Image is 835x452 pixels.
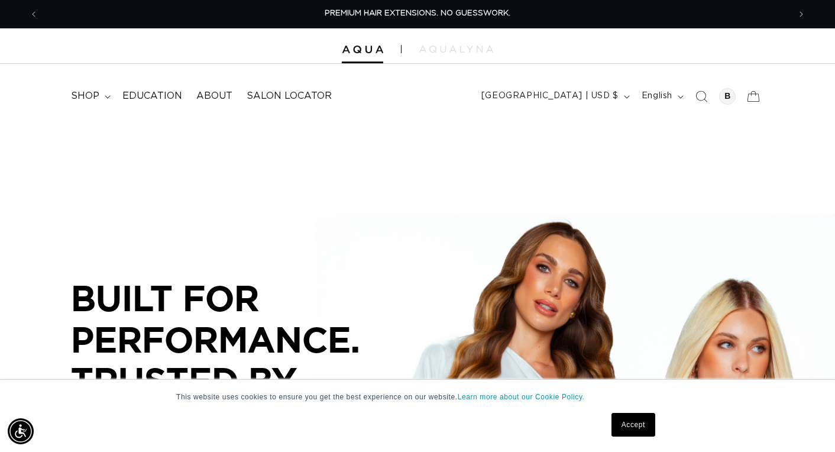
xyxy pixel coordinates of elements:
[240,83,339,109] a: Salon Locator
[71,90,99,102] span: shop
[611,413,655,437] a: Accept
[481,90,619,102] span: [GEOGRAPHIC_DATA] | USD $
[788,3,814,25] button: Next announcement
[196,90,232,102] span: About
[8,418,34,444] div: Accessibility Menu
[122,90,182,102] span: Education
[325,9,510,17] span: PREMIUM HAIR EXTENSIONS. NO GUESSWORK.
[342,46,383,54] img: Aqua Hair Extensions
[21,3,47,25] button: Previous announcement
[642,90,672,102] span: English
[247,90,332,102] span: Salon Locator
[189,83,240,109] a: About
[419,46,493,53] img: aqualyna.com
[64,83,115,109] summary: shop
[635,85,688,108] button: English
[71,277,426,442] p: BUILT FOR PERFORMANCE. TRUSTED BY PROFESSIONALS.
[115,83,189,109] a: Education
[458,393,585,401] a: Learn more about our Cookie Policy.
[688,83,714,109] summary: Search
[474,85,635,108] button: [GEOGRAPHIC_DATA] | USD $
[176,392,659,402] p: This website uses cookies to ensure you get the best experience on our website.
